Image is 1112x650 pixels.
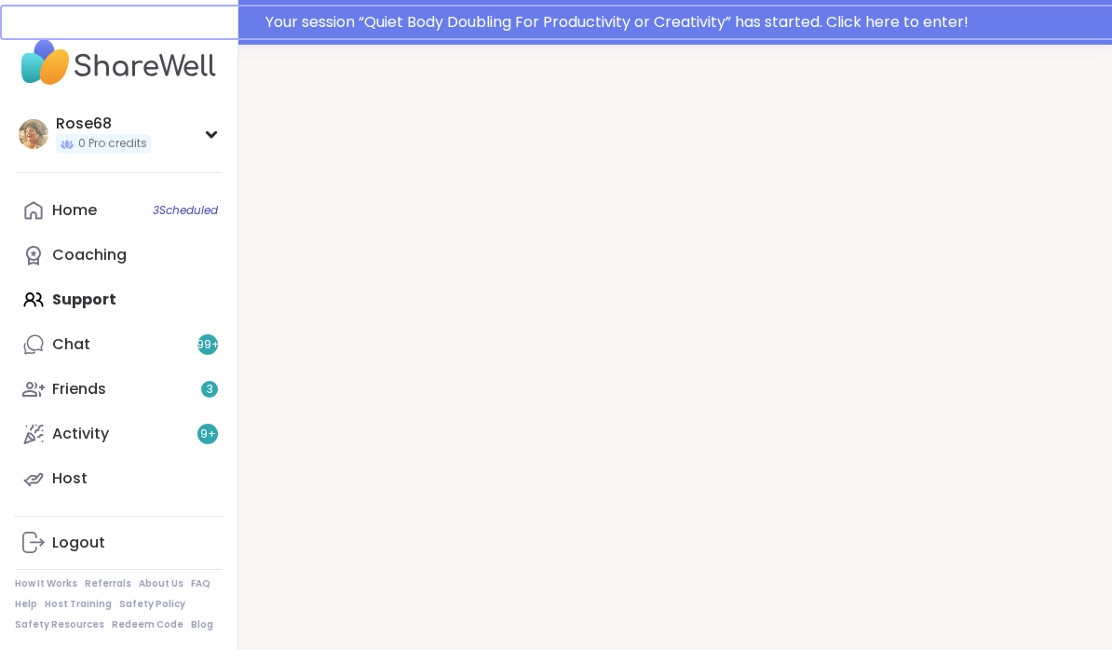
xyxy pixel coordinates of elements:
span: 3 Scheduled [153,203,218,218]
a: Host Training [45,598,112,611]
a: Chat99+ [15,322,223,367]
img: ShareWell Nav Logo [15,30,223,95]
a: Activity9+ [15,412,223,456]
a: Referrals [85,577,131,590]
div: Logout [52,533,105,553]
div: Coaching [52,245,127,265]
img: Rose68 [19,119,48,149]
a: Redeem Code [112,618,183,631]
a: Logout [15,521,223,565]
span: 3 [207,382,213,398]
div: Friends [52,379,106,399]
a: Host [15,456,223,501]
a: About Us [139,577,183,590]
div: Host [52,468,88,489]
a: Safety Policy [119,598,185,611]
a: How It Works [15,577,77,590]
a: Safety Resources [15,618,104,631]
a: Help [15,598,37,611]
div: Rose68 [56,114,151,134]
span: 99 + [197,337,220,353]
a: Home3Scheduled [15,188,223,233]
a: Coaching [15,233,223,278]
div: Home [52,200,97,221]
span: 9 + [200,427,216,442]
a: Friends3 [15,367,223,412]
a: FAQ [191,577,210,590]
div: Chat [52,334,90,355]
div: Activity [52,424,109,444]
a: Blog [191,618,213,631]
span: 0 Pro credits [78,136,147,152]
